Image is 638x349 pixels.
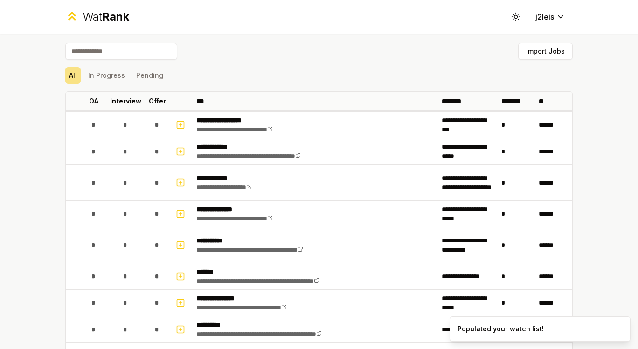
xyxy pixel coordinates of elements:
p: Offer [149,96,166,106]
span: j2leis [535,11,554,22]
p: Interview [110,96,141,106]
button: In Progress [84,67,129,84]
button: Pending [132,67,167,84]
button: j2leis [528,8,573,25]
div: Wat [83,9,129,24]
a: WatRank [65,9,129,24]
p: OA [89,96,99,106]
button: All [65,67,81,84]
div: Populated your watch list! [458,324,544,334]
button: Import Jobs [518,43,573,60]
span: Rank [102,10,129,23]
